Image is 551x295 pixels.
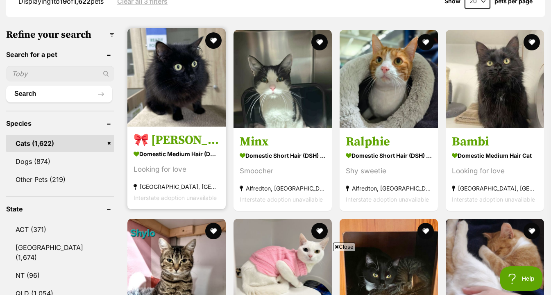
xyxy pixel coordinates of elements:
a: Ralphie Domestic Short Hair (DSH) Cat Shy sweetie Alfredton, [GEOGRAPHIC_DATA] Interstate adoptio... [340,128,438,211]
iframe: Advertisement [77,254,474,291]
a: ACT (371) [6,221,114,238]
strong: Domestic Short Hair (DSH) Cat [240,150,326,161]
div: Shy sweetie [346,166,432,177]
span: Interstate adoption unavailable [134,194,217,201]
h3: Ralphie [346,134,432,150]
h3: 🎀 [PERSON_NAME] 6352 🎀 [134,132,220,148]
img: Bambi - Domestic Medium Hair Cat [446,30,544,128]
strong: Alfredton, [GEOGRAPHIC_DATA] [346,183,432,194]
button: favourite [417,223,434,239]
a: Other Pets (219) [6,171,114,188]
button: favourite [524,223,540,239]
h3: Refine your search [6,29,114,41]
header: State [6,205,114,213]
img: Ralphie - Domestic Short Hair (DSH) Cat [340,30,438,128]
button: favourite [311,34,328,50]
span: Interstate adoption unavailable [346,196,429,203]
span: Interstate adoption unavailable [452,196,535,203]
strong: [GEOGRAPHIC_DATA], [GEOGRAPHIC_DATA] [134,181,220,192]
strong: [GEOGRAPHIC_DATA], [GEOGRAPHIC_DATA] [452,183,538,194]
strong: Domestic Short Hair (DSH) Cat [346,150,432,161]
a: Minx Domestic Short Hair (DSH) Cat Smoocher Alfredton, [GEOGRAPHIC_DATA] Interstate adoption unav... [234,128,332,211]
div: Looking for love [134,164,220,175]
button: favourite [524,34,540,50]
div: Smoocher [240,166,326,177]
header: Species [6,120,114,127]
button: favourite [311,223,328,239]
button: favourite [205,32,222,49]
button: favourite [417,34,434,50]
img: Minx - Domestic Short Hair (DSH) Cat [234,30,332,128]
h3: Minx [240,134,326,150]
a: 🎀 [PERSON_NAME] 6352 🎀 Domestic Medium Hair (DMH) Cat Looking for love [GEOGRAPHIC_DATA], [GEOGRA... [127,126,226,209]
iframe: Help Scout Beacon - Open [500,266,543,291]
span: Interstate adoption unavailable [240,196,323,203]
strong: Alfredton, [GEOGRAPHIC_DATA] [240,183,326,194]
a: Dogs (874) [6,153,114,170]
span: Close [333,243,355,251]
img: 🎀 Tully 6352 🎀 - Domestic Medium Hair (DMH) Cat [127,28,226,127]
input: Toby [6,66,114,82]
div: Looking for love [452,166,538,177]
strong: Domestic Medium Hair Cat [452,150,538,161]
a: NT (96) [6,267,114,284]
a: [GEOGRAPHIC_DATA] (1,674) [6,239,114,266]
strong: Domestic Medium Hair (DMH) Cat [134,148,220,160]
header: Search for a pet [6,51,114,58]
h3: Bambi [452,134,538,150]
button: Search [6,86,112,102]
button: favourite [205,223,222,239]
a: Cats (1,622) [6,135,114,152]
a: Bambi Domestic Medium Hair Cat Looking for love [GEOGRAPHIC_DATA], [GEOGRAPHIC_DATA] Interstate a... [446,128,544,211]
